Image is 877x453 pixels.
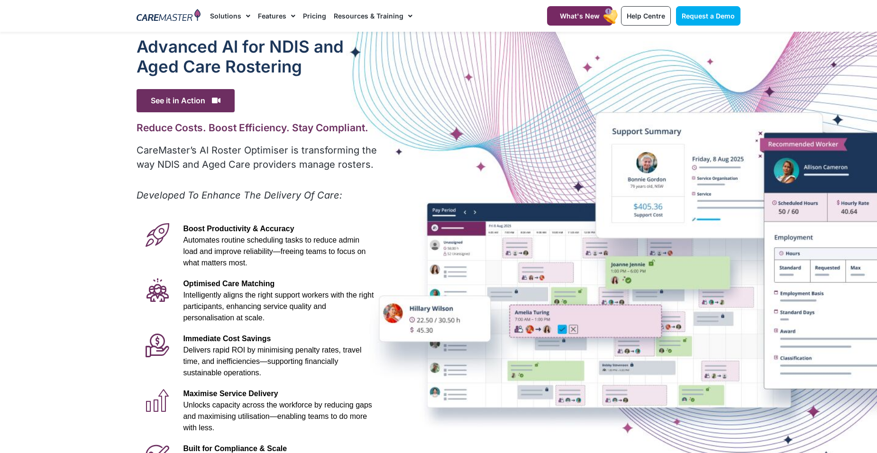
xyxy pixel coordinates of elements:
img: CareMaster Logo [137,9,201,23]
span: Built for Compliance & Scale [183,444,287,453]
span: What's New [560,12,600,20]
span: Immediate Cost Savings [183,335,271,343]
p: CareMaster’s AI Roster Optimiser is transforming the way NDIS and Aged Care providers manage rost... [137,143,379,172]
span: See it in Action [137,89,235,112]
h2: Reduce Costs. Boost Efficiency. Stay Compliant. [137,122,379,134]
span: Automates routine scheduling tasks to reduce admin load and improve reliability—freeing teams to ... [183,236,365,267]
em: Developed To Enhance The Delivery Of Care: [137,190,342,201]
span: Boost Productivity & Accuracy [183,225,294,233]
span: Optimised Care Matching [183,280,274,288]
span: Maximise Service Delivery [183,390,278,398]
span: Request a Demo [682,12,735,20]
a: Help Centre [621,6,671,26]
span: Help Centre [627,12,665,20]
span: Unlocks capacity across the workforce by reducing gaps and maximising utilisation—enabling teams ... [183,401,372,432]
a: Request a Demo [676,6,740,26]
span: Delivers rapid ROI by minimising penalty rates, travel time, and inefficiencies—supporting financ... [183,346,361,377]
a: What's New [547,6,612,26]
h1: Advanced Al for NDIS and Aged Care Rostering [137,36,379,76]
span: Intelligently aligns the right support workers with the right participants, enhancing service qua... [183,291,374,322]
